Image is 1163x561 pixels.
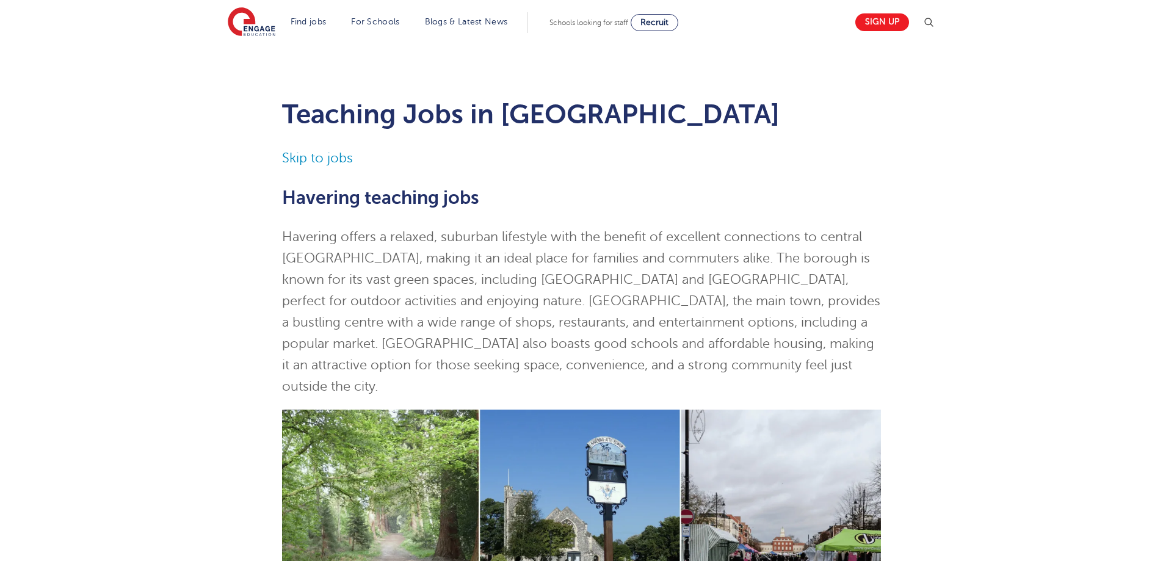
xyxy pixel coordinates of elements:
b: Havering teaching jobs [282,187,479,208]
img: Engage Education [228,7,275,38]
span: Recruit [640,18,668,27]
a: Skip to jobs [282,151,353,165]
a: Sign up [855,13,909,31]
a: Blogs & Latest News [425,17,508,26]
a: Recruit [631,14,678,31]
a: Find jobs [291,17,327,26]
a: For Schools [351,17,399,26]
h1: Teaching Jobs in [GEOGRAPHIC_DATA] [282,99,881,129]
p: Havering offers a relaxed, suburban lifestyle with the benefit of excellent connections to centra... [282,226,881,397]
span: Schools looking for staff [549,18,628,27]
